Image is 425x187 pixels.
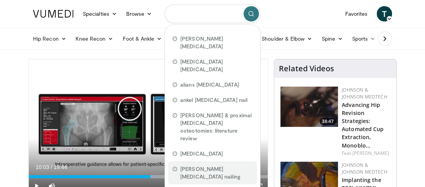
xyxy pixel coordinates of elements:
a: T [377,6,392,21]
span: [PERSON_NAME] [MEDICAL_DATA] nailing [180,165,252,180]
a: Advancing Hip Revision Strategies: Automated Cup Extraction, Monoblo… [342,101,384,149]
a: Spine [317,31,347,46]
span: 10:03 [36,164,49,170]
a: Browse [122,6,157,21]
span: ankel [MEDICAL_DATA] nail [180,96,247,104]
input: Search topics, interventions [165,5,260,23]
a: Johnson & Johnson MedTech [342,87,387,100]
a: Johnson & Johnson MedTech [342,162,387,175]
span: 19:44 [54,164,67,170]
img: VuMedi Logo [33,10,74,18]
img: 9f1a5b5d-2ba5-4c40-8e0c-30b4b8951080.150x105_q85_crop-smart_upscale.jpg [280,87,338,127]
span: [PERSON_NAME] & proximal [MEDICAL_DATA] osteotomies: literature review [180,112,252,142]
div: Progress Bar [29,175,268,178]
a: Foot & Ankle [118,31,167,46]
span: [MEDICAL_DATA] [180,150,223,157]
a: Shoulder & Elbow [257,31,317,46]
a: [PERSON_NAME] [352,150,389,156]
a: 38:47 [280,87,338,127]
a: Sports [348,31,381,46]
span: [MEDICAL_DATA] [MEDICAL_DATA] [180,58,252,73]
h4: Related Videos [279,64,334,73]
div: Feat. [342,150,390,157]
a: Specialties [78,6,122,21]
span: 38:47 [320,118,336,125]
a: Favorites [340,6,372,21]
a: Hip Recon [28,31,71,46]
span: alians [MEDICAL_DATA] [180,81,239,89]
span: [PERSON_NAME] [MEDICAL_DATA] [180,35,252,50]
span: / [51,164,52,170]
a: Knee Recon [71,31,118,46]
